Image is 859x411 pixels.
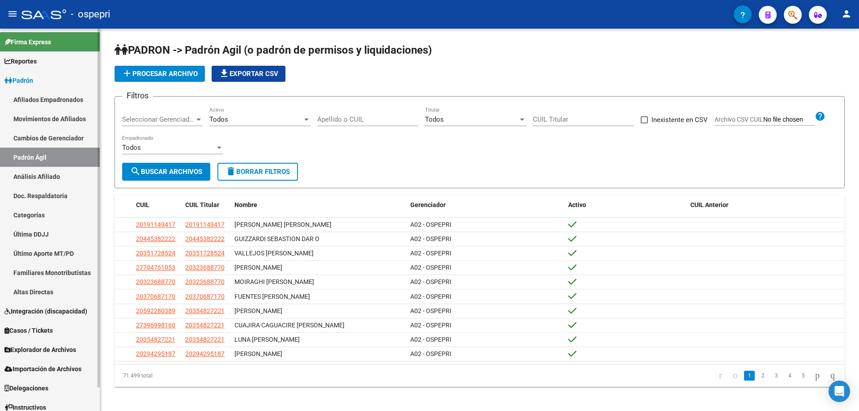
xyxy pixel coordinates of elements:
span: 20354827221 [136,336,175,343]
span: PADRON -> Padrón Agil (o padrón de permisos y liquidaciones) [115,44,432,56]
li: page 4 [783,368,796,383]
span: MOIRAGHI [PERSON_NAME] [234,278,314,285]
span: 20592280389 [136,307,175,314]
a: go to next page [811,371,824,381]
span: CUIL Titular [185,201,219,208]
span: Todos [122,144,141,152]
li: page 3 [770,368,783,383]
li: page 5 [796,368,810,383]
span: 20445382222 [185,235,225,242]
span: 20445382222 [136,235,175,242]
a: go to last page [826,371,839,381]
span: 20370687170 [136,293,175,300]
mat-icon: help [815,111,825,122]
button: Procesar archivo [115,66,205,82]
li: page 2 [756,368,770,383]
datatable-header-cell: CUIL [132,195,182,215]
span: Casos / Tickets [4,326,53,335]
span: [PERSON_NAME] [234,264,282,271]
span: 20354827221 [185,336,225,343]
span: A02 - OSPEPRI [410,221,451,228]
datatable-header-cell: Activo [565,195,687,215]
span: Padrón [4,76,33,85]
div: 71.499 total [115,364,259,387]
span: 20191149417 [136,221,175,228]
input: Archivo CSV CUIL [763,116,815,124]
span: A02 - OSPEPRI [410,322,451,329]
span: 27396998160 [136,322,175,329]
span: LUNA [PERSON_NAME] [234,336,300,343]
mat-icon: search [130,166,141,177]
span: A02 - OSPEPRI [410,293,451,300]
span: 20294295187 [185,350,225,357]
span: A02 - OSPEPRI [410,250,451,257]
mat-icon: person [841,8,852,19]
span: 20323688770 [185,264,225,271]
span: CUAJIRA CAGUACIRE [PERSON_NAME] [234,322,344,329]
span: Importación de Archivos [4,364,81,374]
span: 20294295187 [136,350,175,357]
span: Nombre [234,201,257,208]
button: Buscar Archivos [122,163,210,181]
span: A02 - OSPEPRI [410,336,451,343]
span: 27704761053 [136,264,175,271]
span: Procesar archivo [122,70,198,78]
mat-icon: delete [225,166,236,177]
span: 20351728524 [185,250,225,257]
span: Exportar CSV [219,70,278,78]
span: 20351728524 [136,250,175,257]
span: [PERSON_NAME] [234,307,282,314]
span: Archivo CSV CUIL [714,116,763,123]
span: Todos [425,115,444,123]
span: [PERSON_NAME] [PERSON_NAME] [234,221,332,228]
span: Seleccionar Gerenciador [122,115,195,123]
a: 5 [798,371,808,381]
div: Open Intercom Messenger [829,381,850,402]
span: CUIL Anterior [690,201,728,208]
mat-icon: file_download [219,68,230,79]
button: Exportar CSV [212,66,285,82]
span: 20354827221 [185,307,225,314]
span: 20323688770 [185,278,225,285]
span: A02 - OSPEPRI [410,235,451,242]
span: A02 - OSPEPRI [410,264,451,271]
span: Reportes [4,56,37,66]
button: Borrar Filtros [217,163,298,181]
span: 20323688770 [136,278,175,285]
span: A02 - OSPEPRI [410,350,451,357]
span: Activo [568,201,586,208]
h3: Filtros [122,89,153,102]
span: Buscar Archivos [130,168,202,176]
span: Firma Express [4,37,51,47]
span: Delegaciones [4,383,48,393]
datatable-header-cell: Nombre [231,195,407,215]
a: 1 [744,371,755,381]
datatable-header-cell: Gerenciador [407,195,565,215]
span: Borrar Filtros [225,168,290,176]
a: 2 [757,371,768,381]
span: 20191149417 [185,221,225,228]
span: [PERSON_NAME] [234,350,282,357]
span: Integración (discapacidad) [4,306,87,316]
span: Explorador de Archivos [4,345,76,355]
mat-icon: menu [7,8,18,19]
span: A02 - OSPEPRI [410,307,451,314]
span: Inexistente en CSV [651,114,708,125]
span: Gerenciador [410,201,446,208]
span: CUIL [136,201,149,208]
li: page 1 [743,368,756,383]
a: go to previous page [729,371,741,381]
span: FUENTES [PERSON_NAME] [234,293,310,300]
span: 20354827221 [185,322,225,329]
span: 20370687170 [185,293,225,300]
span: VALLEJOS [PERSON_NAME] [234,250,314,257]
span: A02 - OSPEPRI [410,278,451,285]
span: GUIZZARDI SEBASTION DAR O [234,235,319,242]
mat-icon: add [122,68,132,79]
span: - ospepri [71,4,110,24]
span: Todos [209,115,228,123]
a: 4 [784,371,795,381]
datatable-header-cell: CUIL Titular [182,195,231,215]
a: go to first page [715,371,726,381]
datatable-header-cell: CUIL Anterior [687,195,845,215]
